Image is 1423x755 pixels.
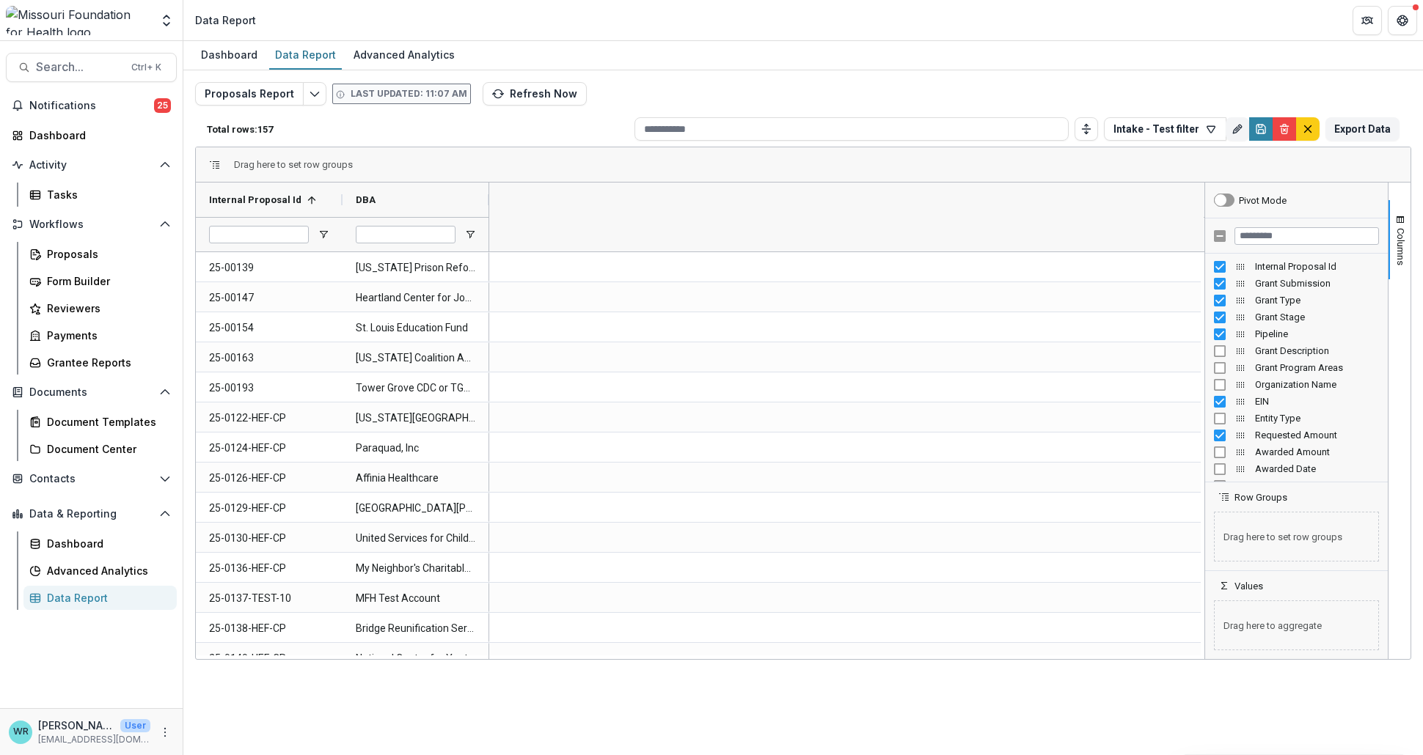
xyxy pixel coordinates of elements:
span: Grant Stage [1255,312,1379,323]
span: 25 [154,98,171,113]
div: Pipeline Column [1205,325,1388,342]
span: Row Groups [1234,492,1287,503]
span: Entity Type [1255,413,1379,424]
span: EIN [1255,396,1379,407]
button: Open Documents [6,380,177,404]
button: Rename [1226,117,1249,141]
div: Ctrl + K [128,59,164,75]
span: 25-0130-HEF-CP [209,523,329,553]
input: DBA Filter Input [356,226,456,243]
div: Grant Stage Column [1205,309,1388,325]
span: My Neighbor's Charitable Pharmacy [356,553,476,583]
div: Internal Proposal Id Column [1205,258,1388,275]
span: Documents [29,386,153,399]
button: Open entity switcher [156,6,177,35]
span: [US_STATE][GEOGRAPHIC_DATA] [356,403,476,433]
a: Tasks [23,183,177,207]
span: 25-0136-HEF-CP [209,553,329,583]
div: Document Center [47,441,165,457]
div: Advanced Analytics [47,563,165,578]
div: Document Templates [47,414,165,430]
button: default [1296,117,1320,141]
input: Filter Columns Input [1234,227,1379,245]
a: Dashboard [195,41,263,70]
button: Save [1249,117,1273,141]
div: Wendy Rohrbach [13,727,29,737]
span: Awarded Amount [1255,446,1379,457]
p: User [120,719,150,732]
span: 25-0126-HEF-CP [209,463,329,493]
input: Internal Proposal Id Filter Input [209,226,309,243]
span: Drag here to aggregate [1214,600,1379,650]
div: Reviewers [47,301,165,316]
div: Dashboard [195,44,263,65]
div: Pivot Mode [1239,195,1287,206]
div: Dashboard [29,128,165,143]
div: Proposals [47,246,165,262]
button: Open Filter Menu [464,229,476,240]
div: Grantee Reports [47,355,165,370]
span: 25-00193 [209,373,329,403]
div: Dashboard [47,536,165,551]
button: Open Activity [6,153,177,177]
button: More [156,723,174,741]
span: Columns [1395,228,1406,265]
span: Data & Reporting [29,508,153,520]
span: Search... [36,60,122,74]
a: Advanced Analytics [23,559,177,583]
a: Dashboard [6,123,177,147]
span: 25-00139 [209,253,329,283]
span: 25-0124-HEF-CP [209,433,329,463]
div: Awarded Amount Column [1205,443,1388,460]
a: Proposals [23,242,177,266]
span: [US_STATE] Prison Reform [356,253,476,283]
span: Internal Proposal Id [209,194,301,205]
a: Grantee Reports [23,350,177,375]
span: Awarded Date [1255,463,1379,474]
button: Open Filter Menu [318,229,329,240]
span: [GEOGRAPHIC_DATA][PERSON_NAME] [356,493,476,523]
span: Requested Amount [1255,430,1379,441]
span: Workflows [29,218,153,231]
div: Grant Program Areas Column [1205,359,1388,376]
button: Proposals Report [195,82,304,106]
div: Organization Name Column [1205,376,1388,393]
p: [EMAIL_ADDRESS][DOMAIN_NAME] [38,733,150,746]
span: National Center for Youth Law [356,644,476,674]
button: Refresh Now [483,82,587,106]
a: Document Templates [23,410,177,434]
span: Tower Grove CDC or TGCDC [356,373,476,403]
p: [PERSON_NAME] [38,718,114,733]
button: Toggle auto height [1075,117,1098,141]
a: Reviewers [23,296,177,320]
button: Partners [1353,6,1382,35]
span: Grant Type [1255,295,1379,306]
p: Total rows: 157 [207,124,629,135]
span: 25-00147 [209,283,329,313]
span: 25-0122-HEF-CP [209,403,329,433]
span: 25-00163 [209,343,329,373]
span: Pipeline [1255,328,1379,339]
a: Data Report [23,586,177,610]
button: Delete [1273,117,1296,141]
span: MFH Test Account [356,583,476,614]
a: Data Report [269,41,342,70]
span: Drag here to set row groups [1214,512,1379,561]
div: EIN Column [1205,393,1388,410]
div: Payments [47,328,165,343]
a: Dashboard [23,531,177,556]
p: Last updated: 11:07 AM [351,87,467,100]
span: 25-0138-HEF-CP [209,614,329,644]
div: Data Report [47,590,165,605]
span: St. Louis Education Fund [356,313,476,343]
button: Export Data [1325,117,1400,141]
span: United Services for Children [356,523,476,553]
span: Activity [29,159,153,172]
button: Open Data & Reporting [6,502,177,526]
div: Entity Type Column [1205,410,1388,427]
div: Tasks [47,187,165,202]
a: Advanced Analytics [348,41,461,70]
div: Awarded Date Column [1205,460,1388,477]
span: Grant Program Areas [1255,362,1379,373]
span: 25-0129-HEF-CP [209,493,329,523]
